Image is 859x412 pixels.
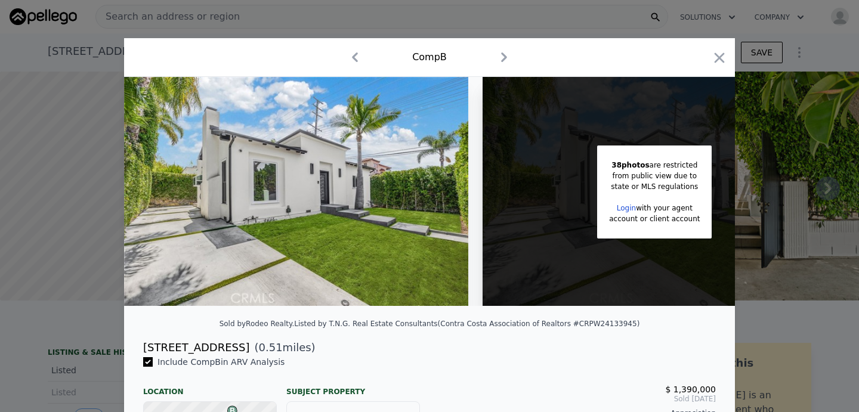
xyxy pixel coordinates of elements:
span: 0.51 [259,341,283,354]
span: $ 1,390,000 [665,385,716,394]
div: [STREET_ADDRESS] [143,339,249,356]
div: Sold by Rodeo Realty . [220,320,295,328]
div: Listed by T.N.G. Real Estate Consultants (Contra Costa Association of Realtors #CRPW24133945) [294,320,639,328]
span: with your agent [636,204,693,212]
div: Subject Property [286,377,420,396]
div: state or MLS regulations [609,181,700,192]
a: Login [617,204,636,212]
span: Sold [DATE] [439,394,716,404]
div: account or client account [609,213,700,224]
div: Comp B [412,50,447,64]
img: Property Img [124,77,468,306]
span: Include Comp B in ARV Analysis [153,357,289,367]
div: are restricted [609,160,700,171]
span: ( miles) [249,339,315,356]
div: from public view due to [609,171,700,181]
span: 38 photos [611,161,649,169]
div: Location [143,377,277,396]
